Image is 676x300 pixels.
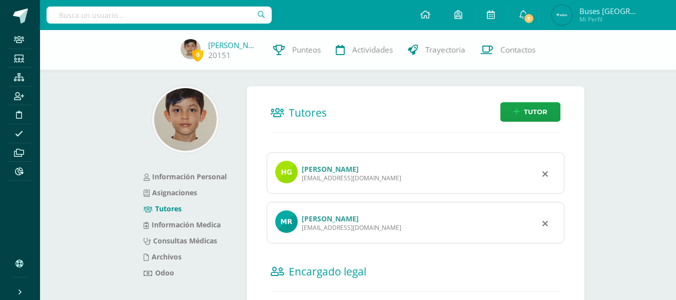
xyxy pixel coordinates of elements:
a: Punteos [266,30,328,70]
a: Información Personal [144,172,227,181]
span: Tutor [524,103,547,121]
a: Actividades [328,30,400,70]
span: Mi Perfil [579,15,639,24]
img: profile image [275,210,298,233]
a: 20151 [208,50,231,61]
span: Contactos [500,45,535,55]
a: Odoo [144,268,174,277]
input: Busca un usuario... [47,7,272,24]
span: 5 [523,13,534,24]
span: Encargado legal [289,264,366,278]
span: 0 [192,49,203,61]
a: [PERSON_NAME] [208,40,258,50]
a: Trayectoria [400,30,473,70]
a: [PERSON_NAME] [302,164,359,174]
a: Archivos [144,252,182,261]
img: profile image [275,161,298,183]
img: 3595ce80d7f50589a8ff1e0f81a3ecae.png [181,39,201,59]
div: Remover [542,167,548,179]
a: [PERSON_NAME] [302,214,359,223]
a: Asignaciones [144,188,197,197]
a: Tutor [500,102,560,122]
a: Información Medica [144,220,221,229]
span: Trayectoria [425,45,465,55]
span: Buses [GEOGRAPHIC_DATA] [579,6,639,16]
img: 981dd8266033751eb8c9bc34bc4f48d0.png [154,88,217,151]
a: Tutores [144,204,182,213]
div: Remover [542,217,548,229]
a: Consultas Médicas [144,236,217,245]
a: Contactos [473,30,543,70]
span: Punteos [292,45,321,55]
span: Actividades [352,45,393,55]
img: fc6c33b0aa045aa3213aba2fdb094e39.png [552,5,572,25]
span: Tutores [289,106,327,120]
div: [EMAIL_ADDRESS][DOMAIN_NAME] [302,174,401,182]
div: [EMAIL_ADDRESS][DOMAIN_NAME] [302,223,401,232]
